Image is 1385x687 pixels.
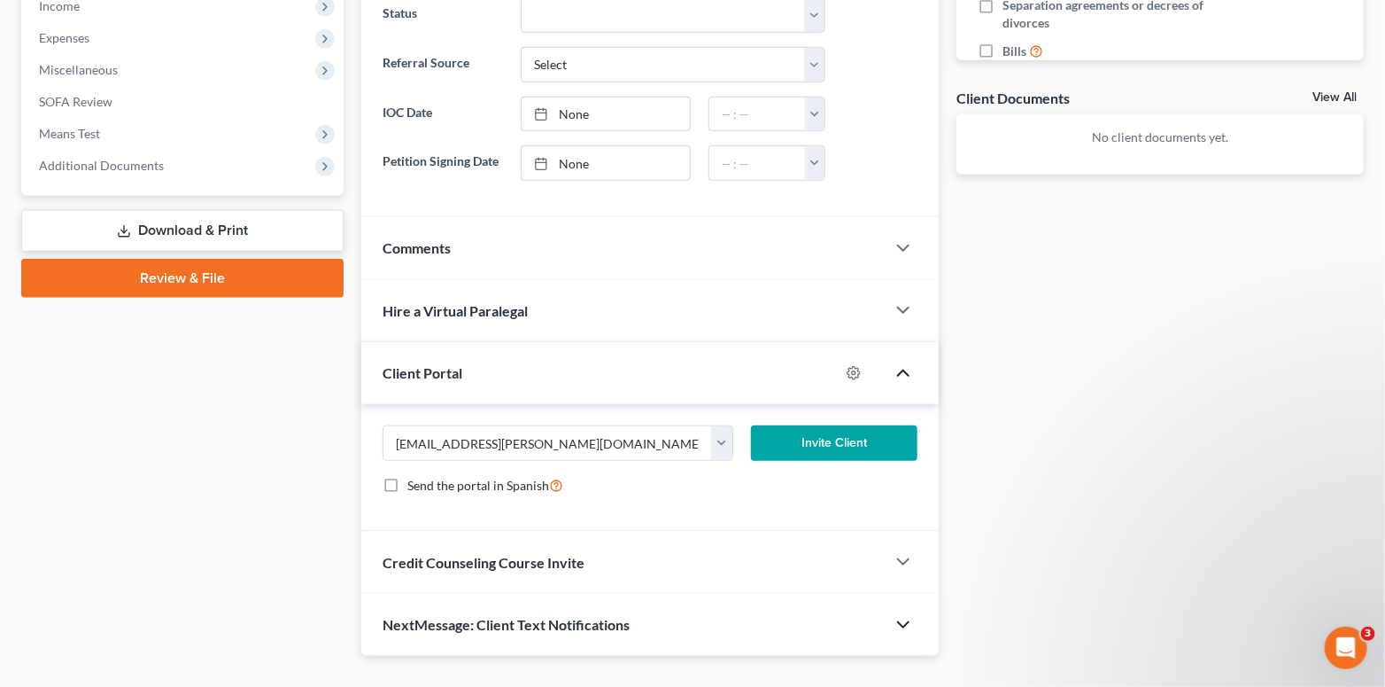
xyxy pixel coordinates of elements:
span: Expenses [39,30,89,45]
input: Enter email [383,426,712,460]
input: -- : -- [709,98,805,131]
span: NextMessage: Client Text Notifications [383,616,630,633]
span: Miscellaneous [39,62,118,77]
a: Download & Print [21,210,344,252]
label: Referral Source [374,47,512,82]
span: Bills [1002,43,1026,60]
span: Additional Documents [39,158,164,173]
label: IOC Date [374,97,512,132]
span: Send the portal in Spanish [407,478,549,493]
label: Petition Signing Date [374,145,512,181]
span: Credit Counseling Course Invite [383,554,584,571]
span: Client Portal [383,364,462,381]
a: None [522,146,690,180]
span: Hire a Virtual Paralegal [383,302,528,319]
iframe: Intercom live chat [1325,627,1367,669]
a: SOFA Review [25,86,344,118]
button: Invite Client [751,425,917,461]
span: Means Test [39,126,100,141]
span: SOFA Review [39,94,112,109]
a: Review & File [21,259,344,298]
div: Client Documents [956,89,1070,107]
input: -- : -- [709,146,805,180]
a: View All [1312,91,1357,104]
a: None [522,98,690,131]
span: Comments [383,239,451,256]
p: No client documents yet. [971,129,1350,146]
span: 3 [1361,627,1375,641]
